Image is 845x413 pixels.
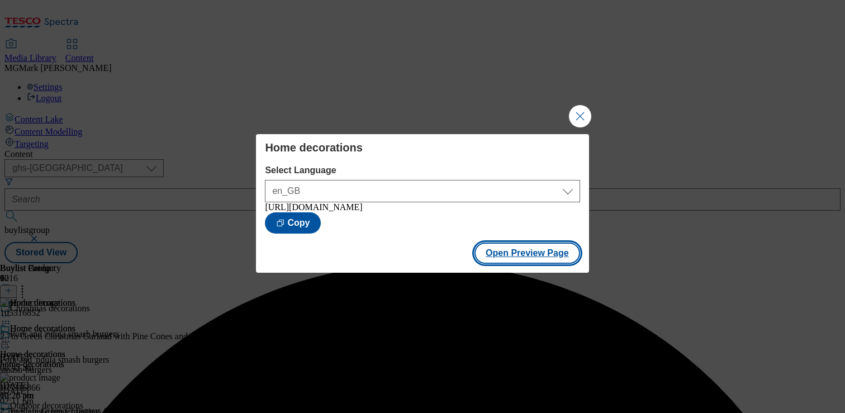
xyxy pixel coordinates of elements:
[265,212,321,234] button: Copy
[256,134,588,273] div: Modal
[265,165,580,175] label: Select Language
[265,141,580,154] h4: Home decorations
[265,202,580,212] div: [URL][DOMAIN_NAME]
[474,243,580,264] button: Open Preview Page
[569,105,591,127] button: Close Modal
